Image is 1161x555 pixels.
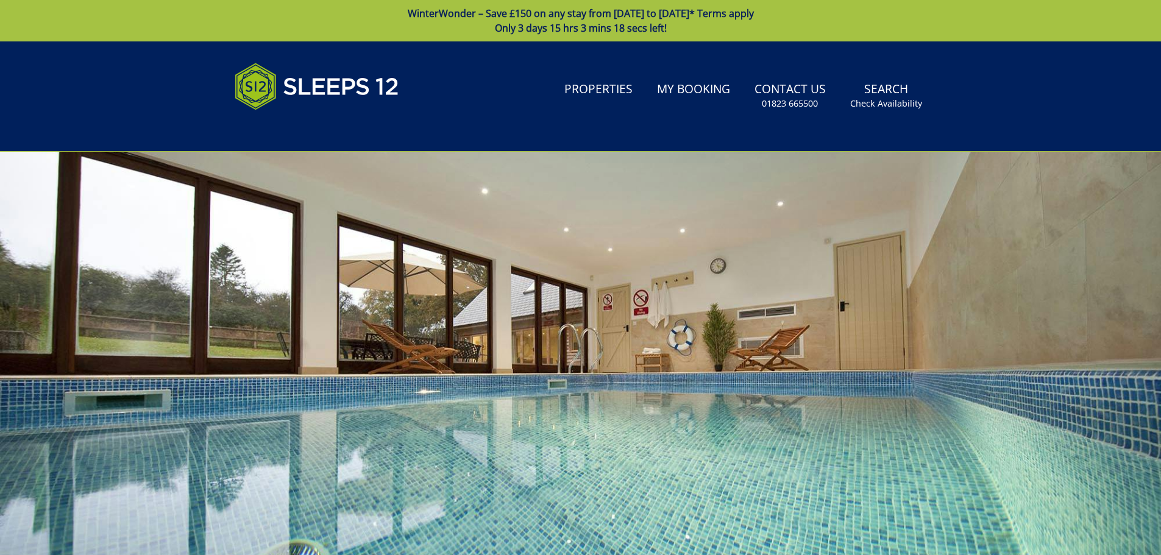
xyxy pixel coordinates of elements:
small: Check Availability [850,97,922,110]
a: Properties [559,76,637,104]
small: 01823 665500 [762,97,818,110]
a: SearchCheck Availability [845,76,927,116]
span: Only 3 days 15 hrs 3 mins 18 secs left! [495,21,667,35]
a: My Booking [652,76,735,104]
iframe: Customer reviews powered by Trustpilot [229,124,357,135]
a: Contact Us01823 665500 [750,76,831,116]
img: Sleeps 12 [235,56,399,117]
